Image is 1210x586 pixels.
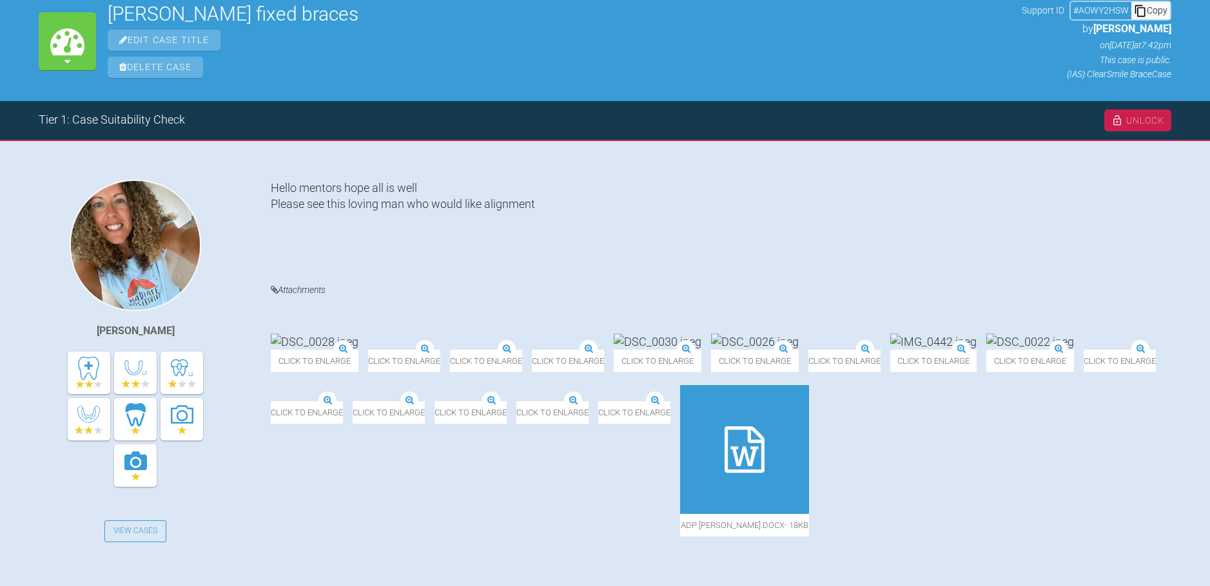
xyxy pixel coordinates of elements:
div: # AOWY2HSW [1071,3,1131,17]
span: Click to enlarge [271,350,358,372]
span: Click to enlarge [598,401,670,424]
p: (IAS) ClearSmile Brace Case [1022,67,1171,81]
span: Click to enlarge [808,350,896,372]
span: Click to enlarge [271,401,343,424]
img: DSC_0026.jpeg [711,334,799,350]
img: IMG_0442.jpeg [906,334,992,350]
h4: Attachments [271,282,1171,298]
span: Click to enlarge [680,401,752,424]
span: [PERSON_NAME] [1093,23,1171,35]
div: Tier 1: Case Suitability Check [39,111,185,129]
img: DSC_0022.jpeg [1002,334,1089,350]
img: DSC_0027.jpeg [808,334,896,350]
span: Click to enlarge [711,350,799,372]
img: unlock.cc94ed01.svg [1111,115,1123,126]
span: Click to enlarge [1002,350,1089,372]
p: by [1022,21,1171,37]
span: Click to enlarge [368,350,440,372]
span: Click to enlarge [516,401,589,424]
div: [PERSON_NAME] [97,323,175,339]
span: Click to enlarge [532,350,604,372]
span: Click to enlarge [450,350,522,372]
p: This case is public. [1022,53,1171,67]
img: Rebecca Lynne Williams [70,180,201,311]
p: on [DATE] at 7:42pm [1022,38,1171,52]
img: DSC_0028.jpeg [271,334,358,350]
div: Hello mentors hope all is well Please see this loving man who would like alignment [271,180,1171,263]
a: View Cases [104,520,166,542]
span: Click to enlarge [614,350,701,372]
span: Click to enlarge [353,401,425,424]
span: Support ID [1022,3,1064,17]
span: adp [PERSON_NAME].docx - 18KB [762,514,891,536]
div: Unlock [1104,109,1171,131]
span: Click to enlarge [906,350,992,372]
span: Click to enlarge [434,401,507,424]
span: Delete Case [108,57,203,78]
span: Edit Case Title [108,30,220,51]
div: Copy [1131,2,1170,19]
h2: [PERSON_NAME] fixed braces [108,5,1010,24]
img: DSC_0030.jpeg [614,334,701,350]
